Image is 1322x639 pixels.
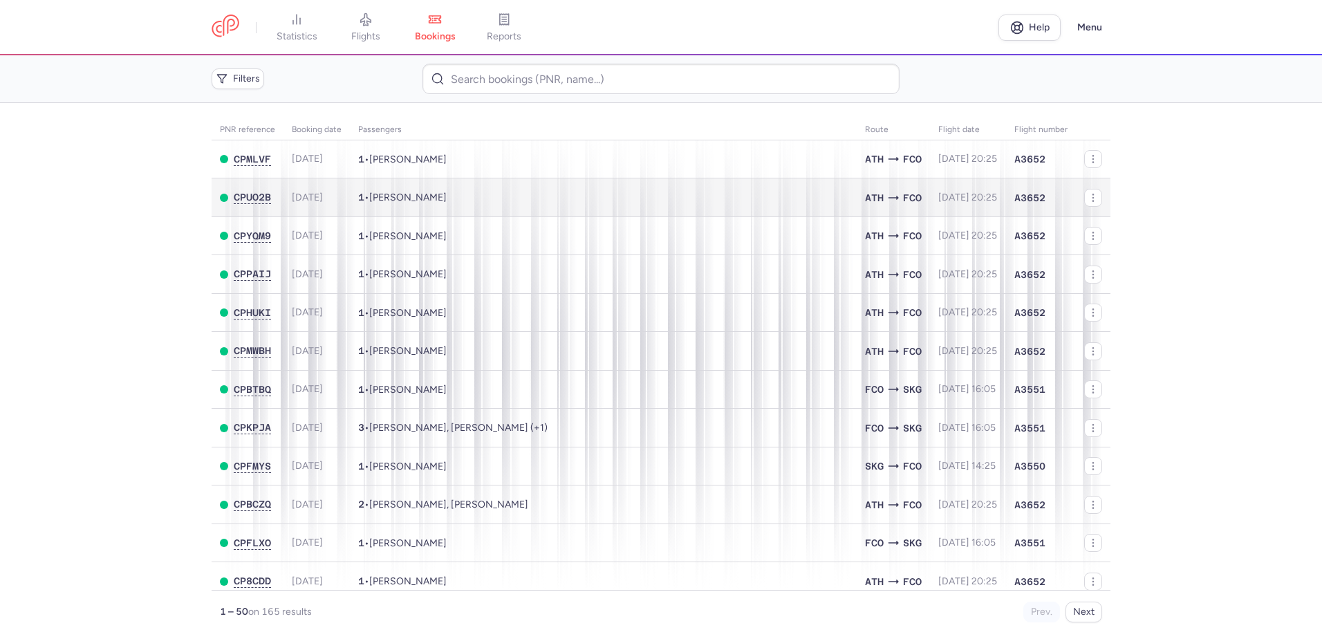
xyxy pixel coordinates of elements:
[415,30,456,43] span: bookings
[234,422,271,434] button: CPKPJA
[292,537,323,548] span: [DATE]
[865,497,884,512] span: ATH
[292,345,323,357] span: [DATE]
[234,499,271,510] button: CPBCZQ
[903,420,922,436] span: SKG
[903,574,922,589] span: FCO
[1014,268,1045,281] span: A3652
[331,12,400,43] a: flights
[358,230,364,241] span: 1
[234,384,271,396] button: CPBTBQ
[1014,498,1045,512] span: A3652
[369,192,447,203] span: Daria DIXON
[1023,602,1060,622] button: Prev.
[292,499,323,510] span: [DATE]
[938,268,997,280] span: [DATE] 20:25
[234,268,271,280] button: CPPAIJ
[857,120,930,140] th: Route
[358,461,447,472] span: •
[903,497,922,512] span: FCO
[369,345,447,357] span: Anna NAZOU
[358,461,364,472] span: 1
[234,575,271,587] button: CP8CDD
[1014,344,1045,358] span: A3652
[248,606,312,618] span: on 165 results
[938,575,997,587] span: [DATE] 20:25
[292,383,323,395] span: [DATE]
[212,68,264,89] button: Filters
[938,306,997,318] span: [DATE] 20:25
[1014,306,1045,319] span: A3652
[292,422,323,434] span: [DATE]
[358,499,364,510] span: 2
[903,190,922,205] span: FCO
[358,307,364,318] span: 1
[358,307,447,319] span: •
[865,574,884,589] span: ATH
[358,192,447,203] span: •
[1065,602,1102,622] button: Next
[865,535,884,550] span: FCO
[277,30,317,43] span: statistics
[865,305,884,320] span: ATH
[865,151,884,167] span: ATH
[938,537,996,548] span: [DATE] 16:05
[1014,575,1045,589] span: A3652
[358,345,364,356] span: 1
[1014,191,1045,205] span: A3652
[487,30,521,43] span: reports
[400,12,469,43] a: bookings
[369,230,447,242] span: Sofia ZANUZZI
[1014,421,1045,435] span: A3551
[865,228,884,243] span: ATH
[292,230,323,241] span: [DATE]
[1069,15,1110,41] button: Menu
[1029,22,1050,33] span: Help
[234,575,271,586] span: CP8CDD
[369,268,447,280] span: Pati MAGOMEDOVA
[369,154,447,165] span: Dana FERRARA
[903,459,922,474] span: FCO
[1014,152,1045,166] span: A3652
[865,190,884,205] span: ATH
[358,154,447,165] span: •
[903,535,922,550] span: SKG
[234,537,271,548] span: CPFLXO
[358,422,548,434] span: •
[234,192,271,203] button: CPUO2B
[234,345,271,357] button: CPMWBH
[358,154,364,165] span: 1
[234,230,271,242] button: CPYQM9
[1014,382,1045,396] span: A3551
[358,384,364,395] span: 1
[262,12,331,43] a: statistics
[865,420,884,436] span: FCO
[865,344,884,359] span: ATH
[212,15,239,40] a: CitizenPlane red outlined logo
[292,153,323,165] span: [DATE]
[865,459,884,474] span: SKG
[369,537,447,549] span: Charalampos ZAROGIANNIS
[903,151,922,167] span: FCO
[938,383,996,395] span: [DATE] 16:05
[292,306,323,318] span: [DATE]
[234,154,271,165] button: CPMLVF
[369,422,548,434] span: Eduardo ANDRIA, Ersilia BRANCACCIO, Alberto ANDRIA
[234,345,271,356] span: CPMWBH
[234,268,271,279] span: CPPAIJ
[358,230,447,242] span: •
[358,575,447,587] span: •
[358,345,447,357] span: •
[351,30,380,43] span: flights
[903,382,922,397] span: SKG
[234,537,271,549] button: CPFLXO
[234,461,271,472] button: CPFMYS
[938,460,996,472] span: [DATE] 14:25
[220,606,248,618] strong: 1 – 50
[292,460,323,472] span: [DATE]
[1014,536,1045,550] span: A3551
